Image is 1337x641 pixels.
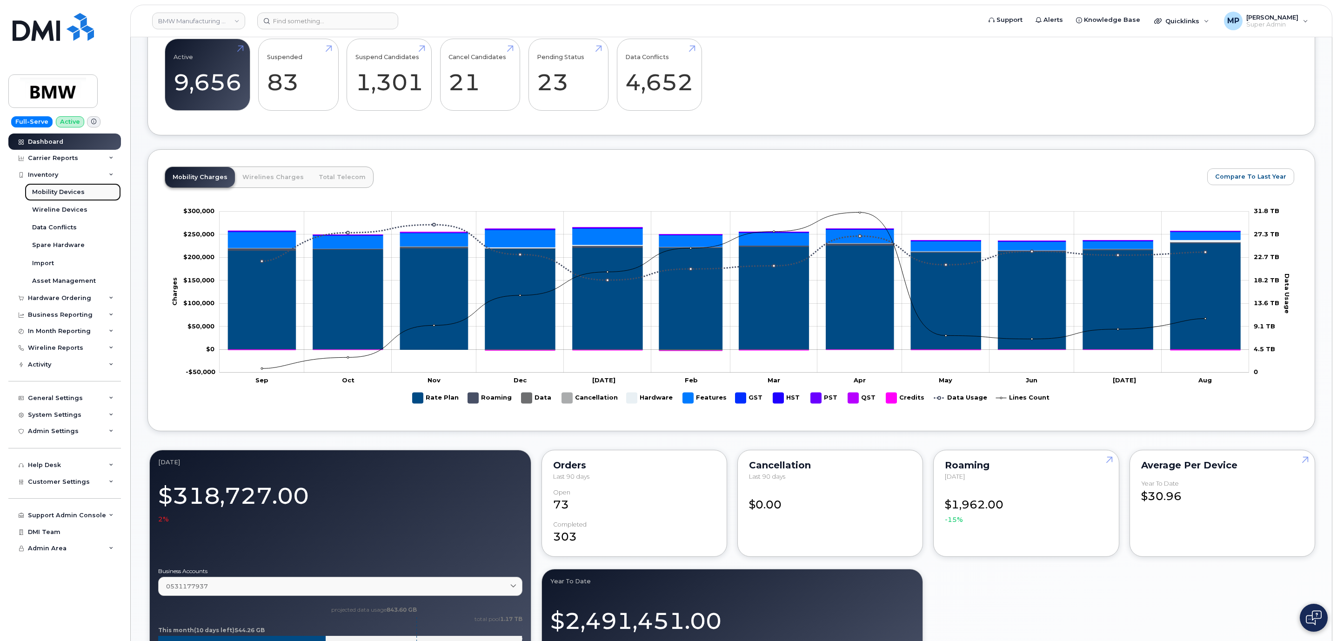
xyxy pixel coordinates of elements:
a: Active 9,656 [174,44,241,106]
a: Mobility Charges [165,167,235,187]
tspan: 4.5 TB [1254,345,1275,353]
tspan: Feb [685,376,698,383]
div: 303 [553,521,715,545]
g: $0 [183,207,214,214]
tspan: Mar [768,376,780,383]
a: Pending Status 23 [537,44,600,106]
tspan: $250,000 [183,230,214,237]
g: Credits [886,389,924,407]
span: Last 90 days [749,473,785,480]
tspan: Apr [853,376,866,383]
tspan: -$50,000 [186,368,215,375]
tspan: 22.7 TB [1254,253,1279,260]
text: total pool [474,615,522,622]
input: Find something... [257,13,398,29]
div: Quicklinks [1148,12,1216,30]
tspan: Jun [1026,376,1037,383]
g: GST [735,389,763,407]
button: Compare To Last Year [1207,168,1294,185]
g: $0 [183,253,214,260]
g: QST [848,389,876,407]
a: BMW Manufacturing Co LLC [152,13,245,29]
div: completed [553,521,587,528]
g: Hardware [626,389,673,407]
g: Rate Plan [412,389,458,407]
a: Total Telecom [311,167,373,187]
div: Cancellation [749,461,911,469]
tspan: Nov [428,376,441,383]
g: $0 [183,299,214,307]
tspan: May [939,376,952,383]
div: $30.96 [1141,480,1304,504]
div: Roaming [945,461,1107,469]
tspan: 9.1 TB [1254,322,1275,329]
text: projected data usage [331,606,417,613]
g: Features [682,389,726,407]
g: Cancellation [562,389,617,407]
div: Year to Date [1141,480,1179,487]
span: MP [1227,15,1239,27]
span: -15% [945,515,963,524]
tspan: [DATE] [592,376,615,383]
tspan: $300,000 [183,207,214,214]
a: 0531177937 [158,577,522,596]
g: Data [521,389,552,407]
a: Support [982,11,1029,29]
div: Michael Partack [1217,12,1315,30]
div: 73 [553,489,715,513]
g: HST [773,389,801,407]
tspan: 0 [1254,368,1258,375]
tspan: Sep [255,376,268,383]
span: Quicklinks [1165,17,1199,25]
tspan: [DATE] [1113,376,1136,383]
tspan: $100,000 [183,299,214,307]
tspan: This month [158,627,194,634]
tspan: 18.2 TB [1254,276,1279,283]
div: Orders [553,461,715,469]
tspan: (10 days left) [194,627,234,634]
label: Business Accounts [158,568,522,574]
g: PST [810,389,838,407]
a: Cancel Candidates 21 [448,44,511,106]
div: Open [553,489,570,496]
tspan: 27.3 TB [1254,230,1279,237]
span: [PERSON_NAME] [1246,13,1298,21]
span: Knowledge Base [1084,15,1140,25]
span: [DATE] [945,473,965,480]
div: August 2025 [158,459,522,466]
tspan: Charges [171,277,178,305]
span: 2% [158,514,169,524]
div: $1,962.00 [945,489,1107,525]
a: Suspend Candidates 1,301 [355,44,423,106]
g: Roaming [468,389,512,407]
tspan: 13.6 TB [1254,299,1279,307]
span: 0531177937 [166,582,208,591]
tspan: Oct [342,376,354,383]
tspan: 31.8 TB [1254,207,1279,214]
g: $0 [183,276,214,283]
g: Lines Count [996,389,1049,407]
div: Average per Device [1141,461,1304,469]
tspan: 1.17 TB [500,615,522,622]
div: $2,491,451.00 [550,596,915,637]
div: Year to Date [550,578,915,585]
tspan: 843.60 GB [387,606,417,613]
a: Alerts [1029,11,1070,29]
g: Data Usage [934,389,987,407]
g: $0 [186,368,215,375]
tspan: $50,000 [187,322,214,329]
tspan: $0 [206,345,214,353]
span: Last 90 days [553,473,589,480]
a: Wirelines Charges [235,167,311,187]
g: Features [228,228,1240,251]
a: Knowledge Base [1070,11,1147,29]
a: Suspended 83 [267,44,330,106]
tspan: Aug [1198,376,1212,383]
a: Data Conflicts 4,652 [625,44,693,106]
tspan: 544.26 GB [234,627,265,634]
span: Super Admin [1246,21,1298,28]
tspan: $150,000 [183,276,214,283]
g: $0 [187,322,214,329]
span: Alerts [1043,15,1063,25]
